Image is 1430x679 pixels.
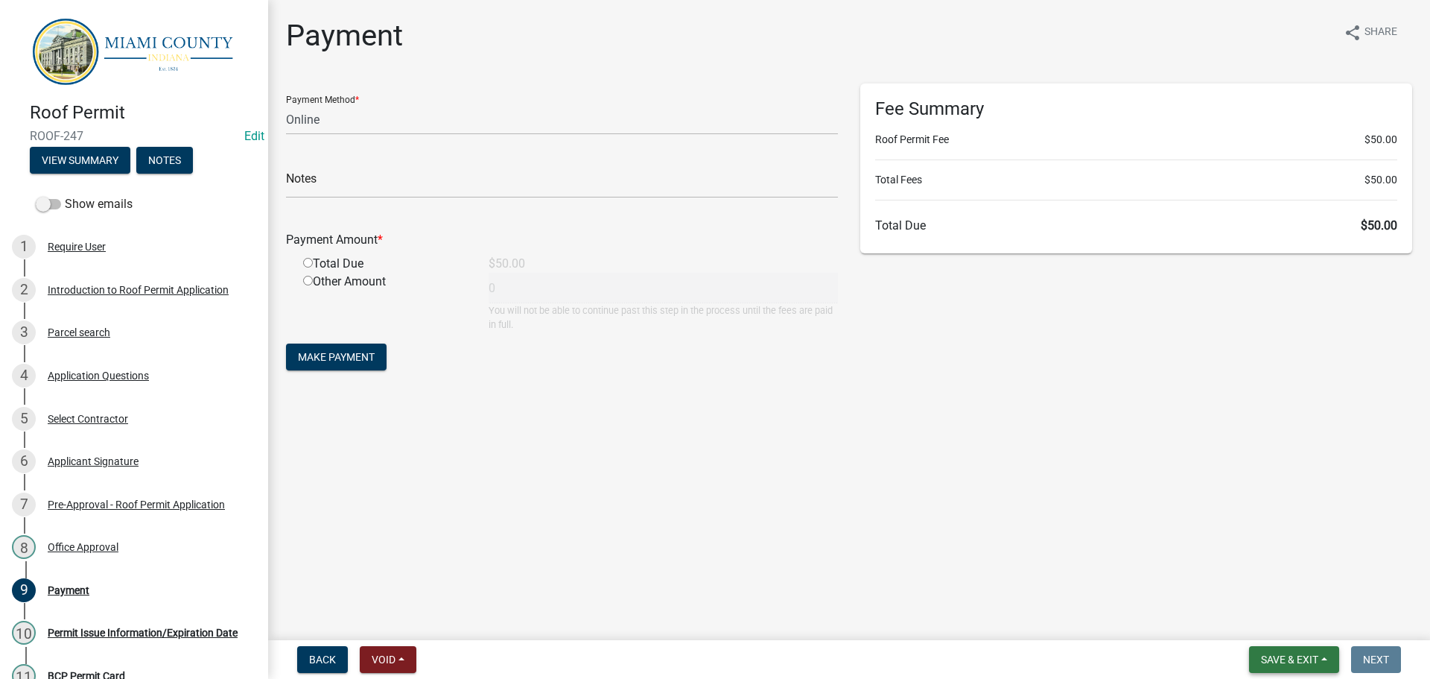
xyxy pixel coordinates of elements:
div: Payment [48,585,89,596]
h6: Total Due [875,218,1397,233]
h4: Roof Permit [30,102,256,124]
div: Introduction to Roof Permit Application [48,285,229,295]
button: Back [297,646,348,673]
button: View Summary [30,147,130,174]
div: Applicant Signature [48,456,139,467]
button: Next [1351,646,1401,673]
button: Make Payment [286,344,387,370]
button: Notes [136,147,193,174]
div: Office Approval [48,542,118,552]
div: Require User [48,241,106,252]
div: 10 [12,621,36,645]
wm-modal-confirm: Edit Application Number [244,129,264,143]
span: ROOF-247 [30,129,238,143]
span: $50.00 [1364,172,1397,188]
span: Share [1364,24,1397,42]
button: shareShare [1332,18,1409,47]
button: Save & Exit [1249,646,1339,673]
span: Make Payment [298,351,375,363]
div: Other Amount [292,273,477,332]
a: Edit [244,129,264,143]
div: 2 [12,278,36,302]
li: Total Fees [875,172,1397,188]
i: share [1344,24,1361,42]
wm-modal-confirm: Notes [136,156,193,168]
span: Void [372,654,395,666]
div: Select Contractor [48,414,128,424]
div: Pre-Approval - Roof Permit Application [48,499,225,510]
span: $50.00 [1361,218,1397,233]
div: 5 [12,407,36,431]
div: 4 [12,364,36,388]
div: Total Due [292,255,477,273]
wm-modal-confirm: Summary [30,156,130,168]
div: 3 [12,320,36,344]
span: Save & Exit [1261,654,1318,666]
div: 9 [12,578,36,602]
div: 1 [12,235,36,259]
h1: Payment [286,18,403,54]
span: $50.00 [1364,132,1397,148]
div: 8 [12,535,36,559]
label: Show emails [36,195,133,213]
div: 6 [12,449,36,473]
span: Next [1363,654,1389,666]
div: Application Questions [48,370,149,381]
div: Parcel search [48,327,110,338]
div: Payment Amount [275,231,849,249]
img: Miami County, Indiana [30,16,244,86]
div: Permit Issue Information/Expiration Date [48,628,238,638]
li: Roof Permit Fee [875,132,1397,148]
span: Back [309,654,336,666]
div: 7 [12,493,36,517]
button: Void [360,646,416,673]
h6: Fee Summary [875,98,1397,120]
